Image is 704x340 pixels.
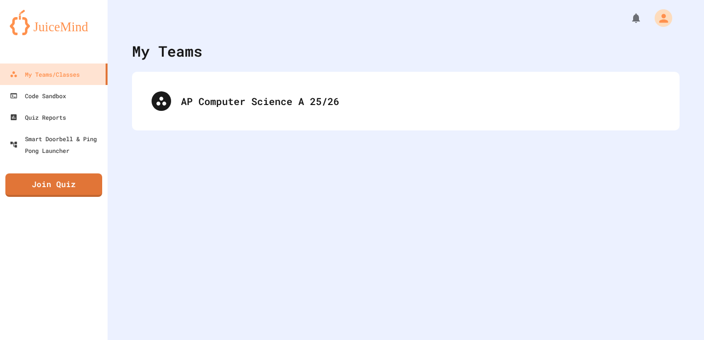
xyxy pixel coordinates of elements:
[10,133,104,156] div: Smart Doorbell & Ping Pong Launcher
[663,301,694,330] iframe: chat widget
[612,10,644,26] div: My Notifications
[10,10,98,35] img: logo-orange.svg
[132,40,202,62] div: My Teams
[644,7,675,29] div: My Account
[623,258,694,300] iframe: chat widget
[142,82,670,121] div: AP Computer Science A 25/26
[181,94,660,108] div: AP Computer Science A 25/26
[5,173,102,197] a: Join Quiz
[10,90,66,102] div: Code Sandbox
[10,68,80,80] div: My Teams/Classes
[10,111,66,123] div: Quiz Reports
